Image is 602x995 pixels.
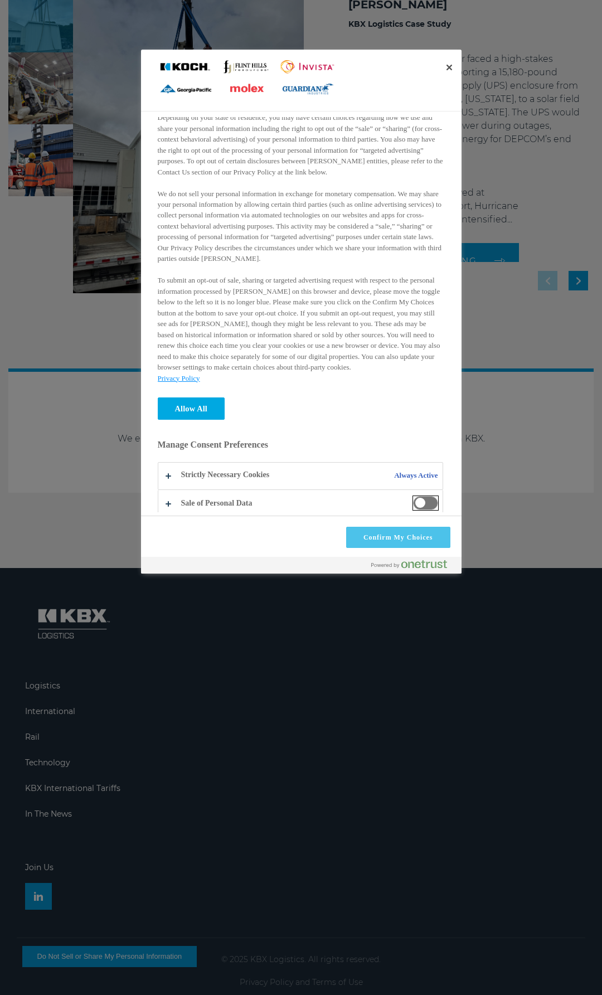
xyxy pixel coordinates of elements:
div: Depending on your state of residence, you may have certain choices regarding how we use and share... [158,112,443,384]
button: Allow All [158,397,225,420]
button: Confirm My Choices [346,527,450,548]
div: Company Logo Lockup [158,55,336,100]
a: Privacy Policy , opens in a new tab [158,374,200,382]
div: Preference center [141,50,462,574]
img: Company Logo Lockup [158,58,336,98]
button: Close [437,55,462,80]
img: Powered by OneTrust Opens in a new Tab [371,560,447,569]
h3: Manage Consent Preferences [158,439,443,457]
a: Powered by OneTrust Opens in a new Tab [371,560,456,574]
div: Do Not Sell or Share My Personal Information and Opt Out of Targeted Advertising [141,50,462,574]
